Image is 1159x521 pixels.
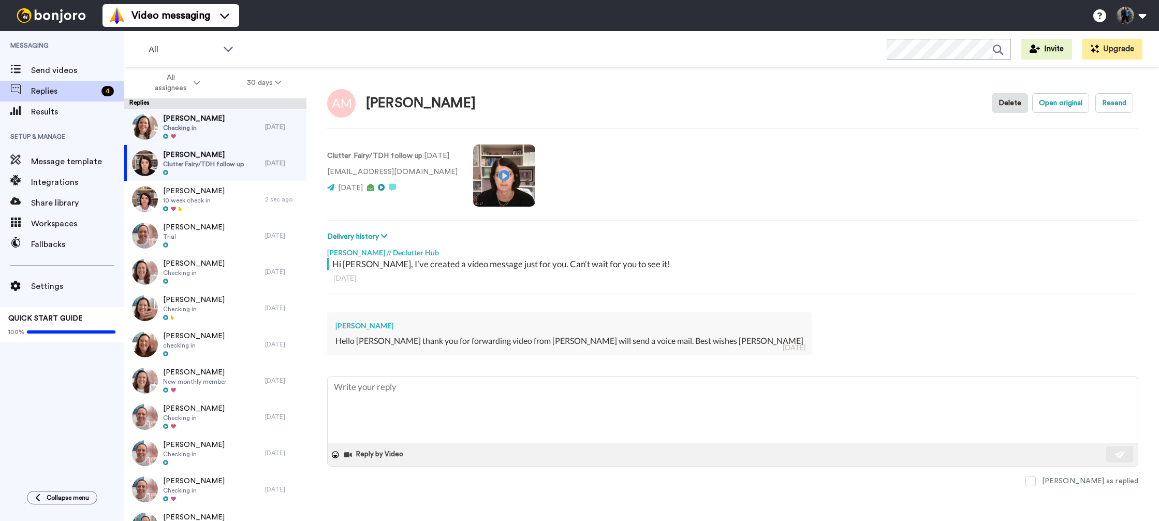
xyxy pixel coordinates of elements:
[265,449,301,457] div: [DATE]
[163,196,225,205] span: 10 week check in
[366,96,476,111] div: [PERSON_NAME]
[47,494,89,502] span: Collapse menu
[163,233,225,241] span: Trial
[163,269,225,277] span: Checking in
[163,258,225,269] span: [PERSON_NAME]
[163,331,225,341] span: [PERSON_NAME]
[31,218,124,230] span: Workspaces
[783,342,805,353] div: [DATE]
[1042,476,1138,486] div: [PERSON_NAME] as replied
[327,151,458,162] p: : [DATE]
[1082,39,1142,60] button: Upgrade
[265,304,301,312] div: [DATE]
[265,159,301,167] div: [DATE]
[124,254,306,290] a: [PERSON_NAME]Checking in[DATE]
[124,326,306,363] a: [PERSON_NAME]checking in[DATE]
[265,413,301,421] div: [DATE]
[992,93,1028,113] button: Delete
[163,440,225,450] span: [PERSON_NAME]
[265,123,301,131] div: [DATE]
[8,328,24,336] span: 100%
[343,447,406,462] button: Reply by Video
[327,167,458,178] p: [EMAIL_ADDRESS][DOMAIN_NAME]
[124,218,306,254] a: [PERSON_NAME]Trial[DATE]
[132,404,158,430] img: dc413325-c392-4471-87b8-991c8caabc10-thumb.jpg
[132,223,158,249] img: 066ad137-1beb-423d-848d-242935c0bea8-thumb.jpg
[31,64,124,77] span: Send videos
[163,450,225,458] span: Checking in
[327,89,356,118] img: Image of Ann Magee
[163,113,225,124] span: [PERSON_NAME]
[163,476,225,486] span: [PERSON_NAME]
[163,150,244,160] span: [PERSON_NAME]
[163,222,225,233] span: [PERSON_NAME]
[163,403,225,414] span: [PERSON_NAME]
[265,340,301,349] div: [DATE]
[31,176,124,189] span: Integrations
[163,378,226,386] span: New monthly member
[31,155,124,168] span: Message template
[327,152,422,160] strong: Clutter Fairy/TDH follow up
[27,491,97,504] button: Collapse menu
[265,195,301,204] div: 2 sec ago
[31,197,124,209] span: Share library
[132,331,158,357] img: 44c8e8ed-d27f-4910-95e9-b3f2049b5e25-thumb.jpg
[163,295,225,305] span: [PERSON_NAME]
[109,7,125,24] img: vm-color.svg
[132,114,158,140] img: c4fd2701-45b2-4e47-a326-84a585e1a141-thumb.jpg
[124,363,306,399] a: [PERSON_NAME]New monthly member[DATE]
[1095,93,1133,113] button: Resend
[332,258,1136,270] div: Hi [PERSON_NAME], I’ve created a video message just for you. Can’t wait for you to see it!
[338,184,363,192] span: [DATE]
[124,109,306,145] a: [PERSON_NAME]Checking in[DATE]
[163,341,225,350] span: checking in
[12,8,90,23] img: bj-logo-header-white.svg
[31,238,124,251] span: Fallbacks
[124,471,306,508] a: [PERSON_NAME]Checking in[DATE]
[132,150,158,176] img: 6472545b-cbe3-45e3-9519-1c19421f6008-thumb.jpg
[132,368,158,394] img: f89465b3-d904-48ef-a8fd-a40a522bf98b-thumb.jpg
[132,259,158,285] img: 34178061-7cc1-44a0-98ab-3388e7ffa30a-thumb.jpg
[124,145,306,181] a: [PERSON_NAME]Clutter Fairy/TDH follow up[DATE]
[265,268,301,276] div: [DATE]
[163,305,225,313] span: Checking in
[31,85,97,97] span: Replies
[132,476,158,502] img: dc413325-c392-4471-87b8-991c8caabc10-thumb.jpg
[1114,451,1126,459] img: send-white.svg
[124,290,306,326] a: [PERSON_NAME]Checking in[DATE]
[149,44,218,56] span: All
[132,440,158,466] img: dc413325-c392-4471-87b8-991c8caabc10-thumb.jpg
[31,106,124,118] span: Results
[163,486,225,495] span: Checking in
[124,181,306,218] a: [PERSON_NAME]10 week check in2 sec ago
[132,186,158,212] img: e5146490-2b40-4429-bf88-1a75cca6dfe1-thumb.jpg
[224,74,305,92] button: 30 days
[333,273,1132,283] div: [DATE]
[124,98,306,109] div: Replies
[163,160,244,168] span: Clutter Fairy/TDH follow up
[132,295,158,321] img: 6e5e99a7-685c-4e4d-b961-5d3c2e9423d2-thumb.jpg
[163,124,225,132] span: Checking in
[163,414,225,422] span: Checking in
[101,86,114,96] div: 4
[126,68,224,97] button: All assignees
[335,335,803,347] div: Hello [PERSON_NAME] thank you for forwarding video from [PERSON_NAME] will send a voice mail. Bes...
[163,367,226,378] span: [PERSON_NAME]
[335,321,803,331] div: [PERSON_NAME]
[124,399,306,435] a: [PERSON_NAME]Checking in[DATE]
[124,435,306,471] a: [PERSON_NAME]Checking in[DATE]
[31,280,124,293] span: Settings
[327,231,390,242] button: Delivery history
[265,377,301,385] div: [DATE]
[1032,93,1089,113] button: Open original
[8,315,83,322] span: QUICK START GUIDE
[265,485,301,494] div: [DATE]
[131,8,210,23] span: Video messaging
[163,186,225,196] span: [PERSON_NAME]
[1021,39,1072,60] button: Invite
[150,73,192,93] span: All assignees
[327,242,1138,258] div: [PERSON_NAME] // Declutter Hub
[265,231,301,240] div: [DATE]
